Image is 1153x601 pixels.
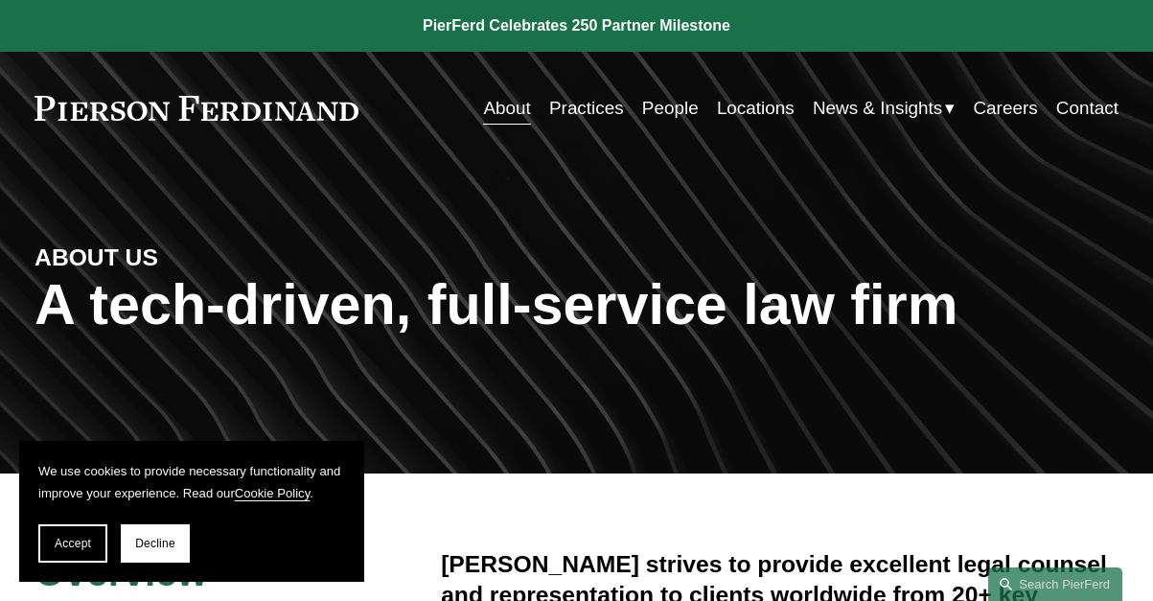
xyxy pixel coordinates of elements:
a: Search this site [988,567,1122,601]
button: Accept [38,524,107,563]
a: About [483,90,530,127]
section: Cookie banner [19,441,364,582]
span: Decline [135,537,175,550]
h1: A tech-driven, full-service law firm [35,272,1118,337]
span: Accept [55,537,91,550]
a: People [642,90,699,127]
a: folder dropdown [813,90,955,127]
span: News & Insights [813,92,942,125]
a: Contact [1056,90,1118,127]
a: Careers [973,90,1037,127]
strong: ABOUT US [35,244,158,270]
p: We use cookies to provide necessary functionality and improve your experience. Read our . [38,460,345,505]
a: Practices [549,90,624,127]
a: Locations [717,90,795,127]
button: Decline [121,524,190,563]
a: Cookie Policy [235,486,310,500]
